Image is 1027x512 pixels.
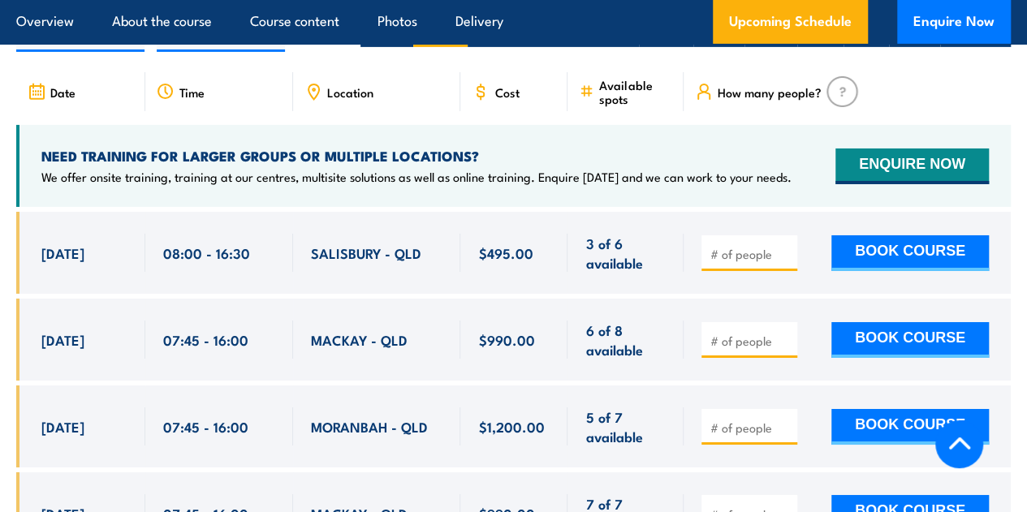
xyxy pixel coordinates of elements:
span: [DATE] [41,243,84,262]
span: $495.00 [478,243,533,262]
input: # of people [710,246,792,262]
button: BOOK COURSE [831,409,989,445]
button: BOOK COURSE [831,235,989,271]
p: We offer onsite training, training at our centres, multisite solutions as well as online training... [41,169,792,185]
span: How many people? [718,85,822,99]
input: # of people [710,333,792,349]
span: Available spots [599,78,672,105]
span: 07:45 - 16:00 [163,417,248,436]
span: $990.00 [478,330,534,349]
span: MORANBAH - QLD [311,417,428,436]
span: 07:45 - 16:00 [163,330,248,349]
span: MACKAY - QLD [311,330,408,349]
input: # of people [710,419,792,436]
h4: NEED TRAINING FOR LARGER GROUPS OR MULTIPLE LOCATIONS? [41,147,792,165]
button: ENQUIRE NOW [835,148,989,184]
span: 6 of 8 available [585,321,666,359]
span: [DATE] [41,330,84,349]
span: Cost [494,85,519,99]
span: 3 of 6 available [585,234,666,272]
span: SALISBURY - QLD [311,243,421,262]
span: Location [327,85,373,99]
span: 5 of 7 available [585,407,666,445]
span: Date [50,85,76,99]
span: 08:00 - 16:30 [163,243,250,262]
span: $1,200.00 [478,417,544,436]
span: [DATE] [41,417,84,436]
span: Time [179,85,205,99]
button: BOOK COURSE [831,322,989,358]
